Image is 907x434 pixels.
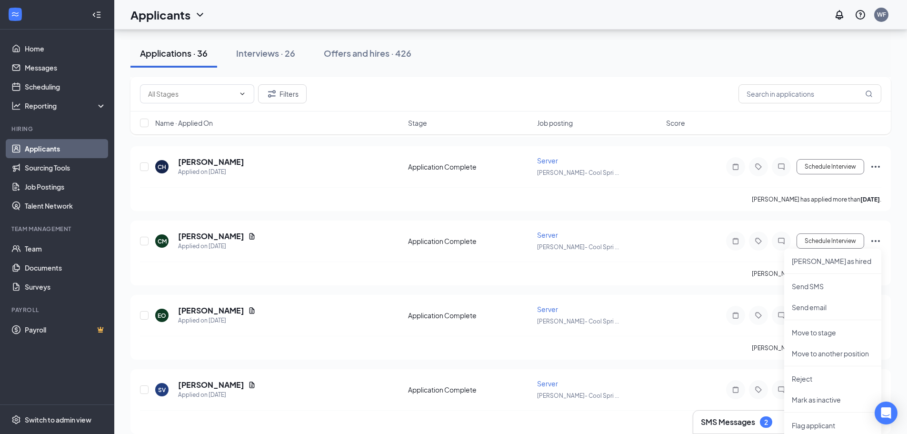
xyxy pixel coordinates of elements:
[25,415,91,424] div: Switch to admin view
[408,385,531,394] div: Application Complete
[266,88,278,100] svg: Filter
[178,167,244,177] div: Applied on [DATE]
[178,390,256,400] div: Applied on [DATE]
[537,318,619,325] span: [PERSON_NAME]- Cool Spri ...
[25,239,106,258] a: Team
[855,9,866,20] svg: QuestionInfo
[776,237,787,245] svg: ChatInactive
[797,233,864,249] button: Schedule Interview
[25,101,107,111] div: Reporting
[875,402,897,424] div: Open Intercom Messenger
[753,163,764,171] svg: Tag
[25,177,106,196] a: Job Postings
[148,89,235,99] input: All Stages
[239,90,246,98] svg: ChevronDown
[752,344,881,352] p: [PERSON_NAME] has applied more than .
[25,196,106,215] a: Talent Network
[870,235,881,247] svg: Ellipses
[797,159,864,174] button: Schedule Interview
[752,270,881,278] p: [PERSON_NAME] has applied more than .
[158,237,167,245] div: CM
[25,39,106,58] a: Home
[738,84,881,103] input: Search in applications
[537,118,573,128] span: Job posting
[140,47,208,59] div: Applications · 36
[25,320,106,339] a: PayrollCrown
[753,237,764,245] svg: Tag
[178,316,256,325] div: Applied on [DATE]
[834,9,845,20] svg: Notifications
[752,195,881,203] p: [PERSON_NAME] has applied more than .
[408,236,531,246] div: Application Complete
[408,118,427,128] span: Stage
[408,311,531,320] div: Application Complete
[865,90,873,98] svg: MagnifyingGlass
[730,312,741,319] svg: Note
[537,231,558,239] span: Server
[194,9,206,20] svg: ChevronDown
[537,379,558,388] span: Server
[155,118,213,128] span: Name · Applied On
[753,312,764,319] svg: Tag
[730,237,741,245] svg: Note
[248,381,256,389] svg: Document
[178,242,256,251] div: Applied on [DATE]
[158,386,166,394] div: SV
[537,169,619,176] span: [PERSON_NAME]- Cool Spri ...
[25,258,106,277] a: Documents
[764,418,768,426] div: 2
[130,7,190,23] h1: Applicants
[776,386,787,394] svg: ChatInactive
[11,125,104,133] div: Hiring
[178,157,244,167] h5: [PERSON_NAME]
[408,162,531,172] div: Application Complete
[776,163,787,171] svg: ChatInactive
[537,392,619,399] span: [PERSON_NAME]- Cool Spri ...
[178,380,244,390] h5: [PERSON_NAME]
[666,118,685,128] span: Score
[10,10,20,19] svg: WorkstreamLogo
[258,84,307,103] button: Filter Filters
[248,232,256,240] svg: Document
[701,417,755,427] h3: SMS Messages
[730,163,741,171] svg: Note
[25,158,106,177] a: Sourcing Tools
[25,58,106,77] a: Messages
[11,415,21,424] svg: Settings
[870,161,881,172] svg: Ellipses
[248,307,256,314] svg: Document
[776,312,787,319] svg: ChatInactive
[860,196,880,203] b: [DATE]
[11,306,104,314] div: Payroll
[877,10,886,19] div: WF
[324,47,411,59] div: Offers and hires · 426
[11,225,104,233] div: Team Management
[178,305,244,316] h5: [PERSON_NAME]
[158,312,166,320] div: EO
[753,386,764,394] svg: Tag
[537,156,558,165] span: Server
[25,139,106,158] a: Applicants
[25,77,106,96] a: Scheduling
[11,101,21,111] svg: Analysis
[730,386,741,394] svg: Note
[25,277,106,296] a: Surveys
[537,243,619,251] span: [PERSON_NAME]- Cool Spri ...
[236,47,295,59] div: Interviews · 26
[158,163,166,171] div: CH
[92,10,101,20] svg: Collapse
[537,305,558,313] span: Server
[178,231,244,242] h5: [PERSON_NAME]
